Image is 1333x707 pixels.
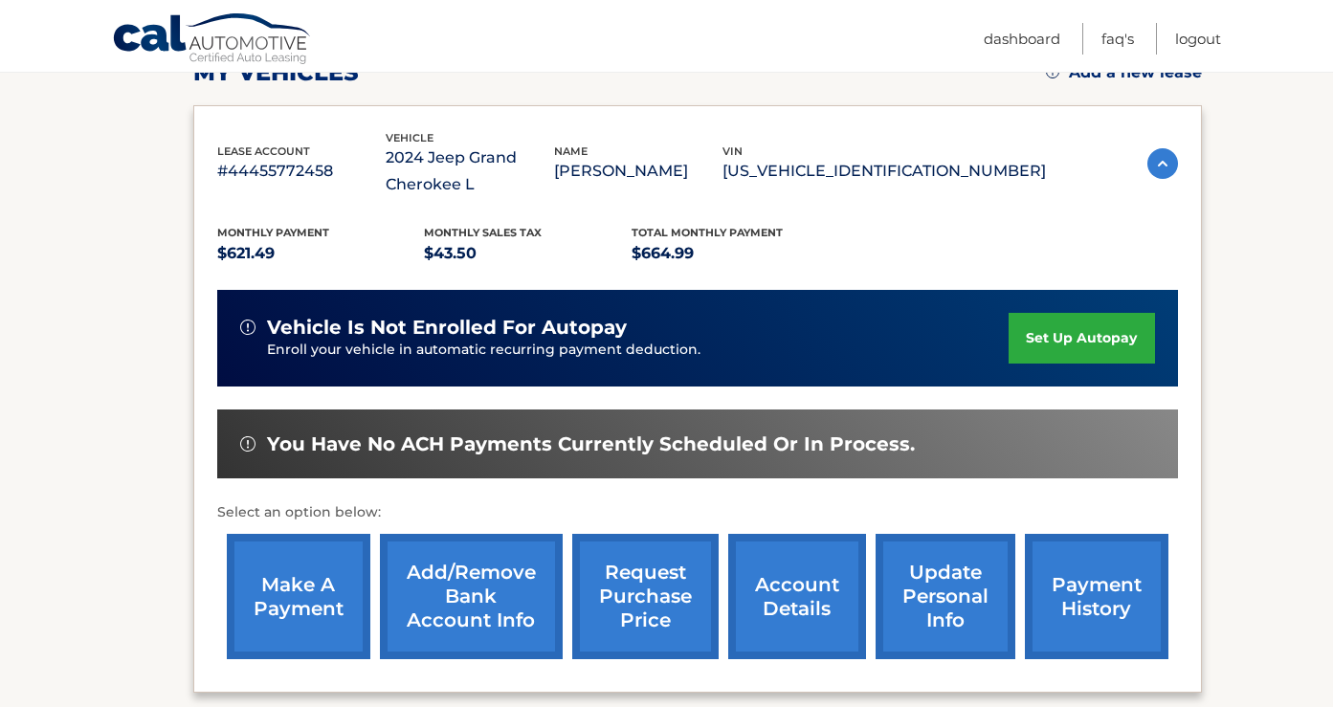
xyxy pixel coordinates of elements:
img: alert-white.svg [240,320,255,335]
span: vin [722,144,743,158]
a: Add/Remove bank account info [380,534,563,659]
span: Monthly sales Tax [424,226,542,239]
a: set up autopay [1009,313,1154,364]
p: $664.99 [632,240,839,267]
a: Dashboard [984,23,1060,55]
span: name [554,144,588,158]
span: vehicle [386,131,433,144]
a: make a payment [227,534,370,659]
span: You have no ACH payments currently scheduled or in process. [267,432,915,456]
p: $621.49 [217,240,425,267]
p: #44455772458 [217,158,386,185]
a: FAQ's [1101,23,1134,55]
img: accordion-active.svg [1147,148,1178,179]
a: update personal info [876,534,1015,659]
p: $43.50 [424,240,632,267]
img: alert-white.svg [240,436,255,452]
a: request purchase price [572,534,719,659]
p: 2024 Jeep Grand Cherokee L [386,144,554,198]
a: Logout [1175,23,1221,55]
a: payment history [1025,534,1168,659]
a: account details [728,534,866,659]
p: Enroll your vehicle in automatic recurring payment deduction. [267,340,1010,361]
span: lease account [217,144,310,158]
span: Monthly Payment [217,226,329,239]
p: [PERSON_NAME] [554,158,722,185]
p: [US_VEHICLE_IDENTIFICATION_NUMBER] [722,158,1046,185]
a: Cal Automotive [112,12,313,68]
span: vehicle is not enrolled for autopay [267,316,627,340]
p: Select an option below: [217,501,1178,524]
span: Total Monthly Payment [632,226,783,239]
